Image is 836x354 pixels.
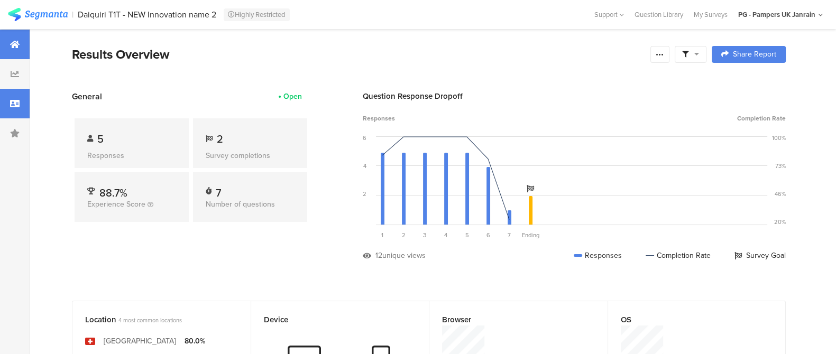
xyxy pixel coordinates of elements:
span: General [72,90,102,103]
div: Results Overview [72,45,645,64]
div: 4 [363,162,366,170]
div: PG - Pampers UK Janrain [738,10,815,20]
div: Ending [520,231,541,239]
div: Completion Rate [646,250,711,261]
div: Device [264,314,399,325]
span: 4 [444,231,447,239]
div: 73% [775,162,786,170]
span: 5 [465,231,469,239]
span: 4 most common locations [118,316,182,324]
div: | [72,8,74,21]
span: 2 [402,231,406,239]
span: Responses [363,114,395,123]
a: Question Library [629,10,688,20]
div: 20% [774,218,786,226]
div: Support [594,6,624,23]
span: 6 [486,231,490,239]
span: 88.7% [99,185,127,201]
i: Survey Goal [527,185,534,192]
div: Daiquiri T1T - NEW Innovation name 2 [78,10,216,20]
div: Location [85,314,221,325]
span: Completion Rate [737,114,786,123]
div: unique views [382,250,426,261]
div: 46% [775,190,786,198]
span: 5 [97,131,104,147]
div: Open [283,91,302,102]
div: 80.0% [185,336,205,347]
span: Share Report [733,51,776,58]
div: Responses [574,250,622,261]
span: 1 [381,231,383,239]
div: Browser [442,314,577,325]
span: Experience Score [87,199,145,210]
span: 7 [508,231,511,239]
div: Survey completions [206,150,295,161]
img: segmanta logo [8,8,68,21]
div: Survey Goal [734,250,786,261]
a: My Surveys [688,10,733,20]
span: 3 [423,231,426,239]
div: 12 [375,250,382,261]
div: 6 [363,134,366,142]
span: 2 [217,131,223,147]
div: 7 [216,185,221,195]
div: OS [621,314,756,325]
div: Responses [87,150,176,161]
div: Question Response Dropoff [363,90,786,102]
div: 100% [772,134,786,142]
div: [GEOGRAPHIC_DATA] [104,336,176,347]
div: Highly Restricted [224,8,290,21]
div: 2 [363,190,366,198]
span: Number of questions [206,199,275,210]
